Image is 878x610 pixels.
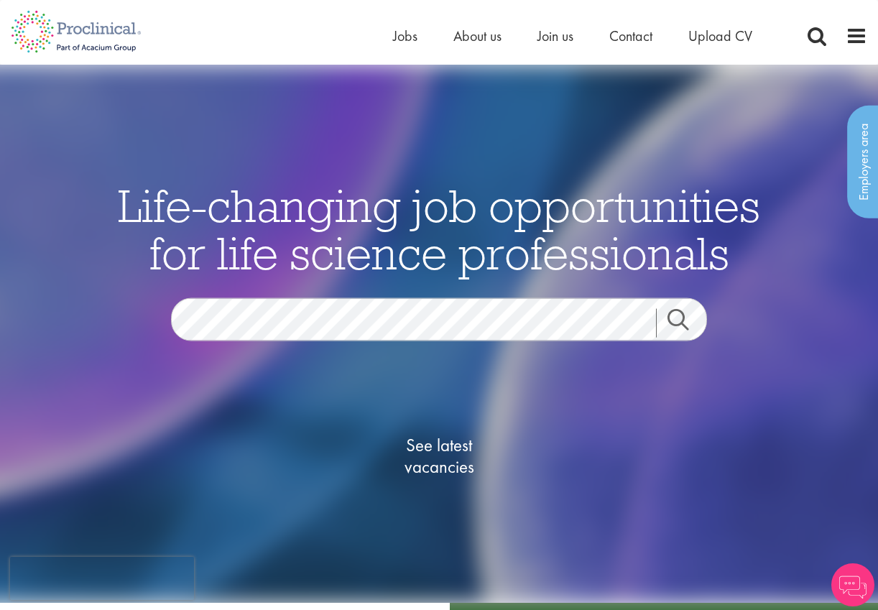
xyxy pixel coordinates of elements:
a: About us [453,27,502,45]
a: Contact [609,27,652,45]
img: Chatbot [831,563,874,606]
a: Jobs [393,27,417,45]
a: Upload CV [688,27,752,45]
a: See latestvacancies [367,377,511,535]
span: Life-changing job opportunities for life science professionals [118,177,760,282]
iframe: reCAPTCHA [10,557,194,600]
a: Job search submit button [656,309,718,338]
span: See latest vacancies [367,435,511,478]
a: Join us [537,27,573,45]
